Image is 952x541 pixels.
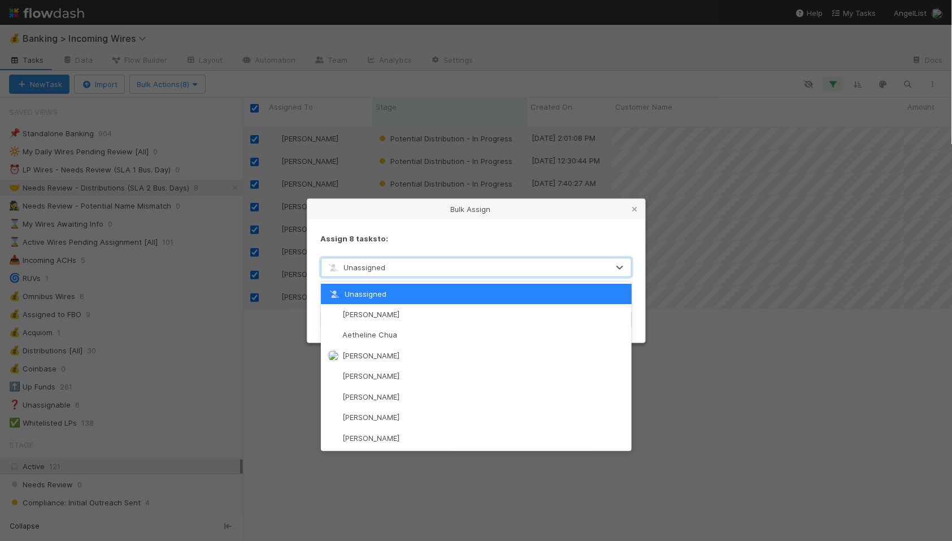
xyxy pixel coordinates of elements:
[342,413,399,422] span: [PERSON_NAME]
[321,233,632,244] div: Assign 8 tasks to:
[328,350,339,361] img: avatar_df83acd9-d480-4d6e-a150-67f005a3ea0d.png
[327,263,386,272] span: Unassigned
[342,330,397,339] span: Aetheline Chua
[342,434,399,443] span: [PERSON_NAME]
[342,392,399,401] span: [PERSON_NAME]
[307,199,645,219] div: Bulk Assign
[328,309,339,320] img: avatar_1d14498f-6309-4f08-8780-588779e5ce37.png
[328,412,339,423] img: avatar_628a5c20-041b-43d3-a441-1958b262852b.png
[342,371,399,380] span: [PERSON_NAME]
[328,289,386,298] span: Unassigned
[328,371,339,382] img: avatar_a2647de5-9415-4215-9880-ea643ac47f2f.png
[342,310,399,319] span: [PERSON_NAME]
[328,391,339,402] img: avatar_a30eae2f-1634-400a-9e21-710cfd6f71f0.png
[328,330,339,341] img: avatar_103f69d0-f655-4f4f-bc28-f3abe7034599.png
[342,351,399,360] span: [PERSON_NAME]
[328,432,339,444] img: avatar_12dd09bb-393f-4edb-90ff-b12147216d3f.png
